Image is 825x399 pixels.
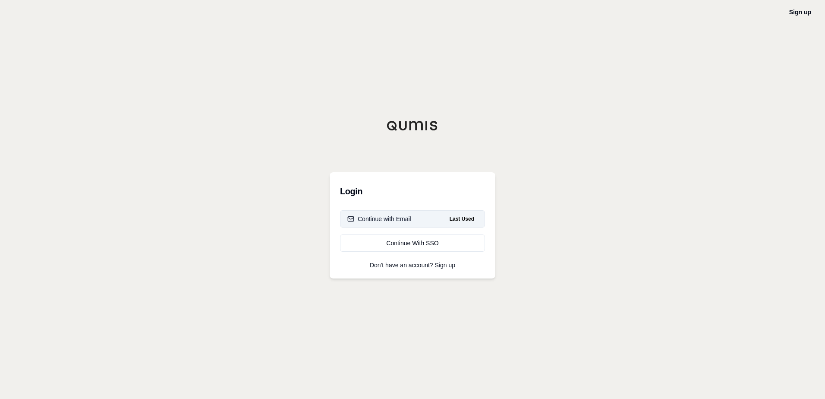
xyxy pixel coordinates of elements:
[340,183,485,200] h3: Login
[347,215,411,223] div: Continue with Email
[789,9,811,16] a: Sign up
[435,262,455,269] a: Sign up
[387,120,438,131] img: Qumis
[340,234,485,252] a: Continue With SSO
[347,239,478,247] div: Continue With SSO
[340,262,485,268] p: Don't have an account?
[446,214,478,224] span: Last Used
[340,210,485,228] button: Continue with EmailLast Used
